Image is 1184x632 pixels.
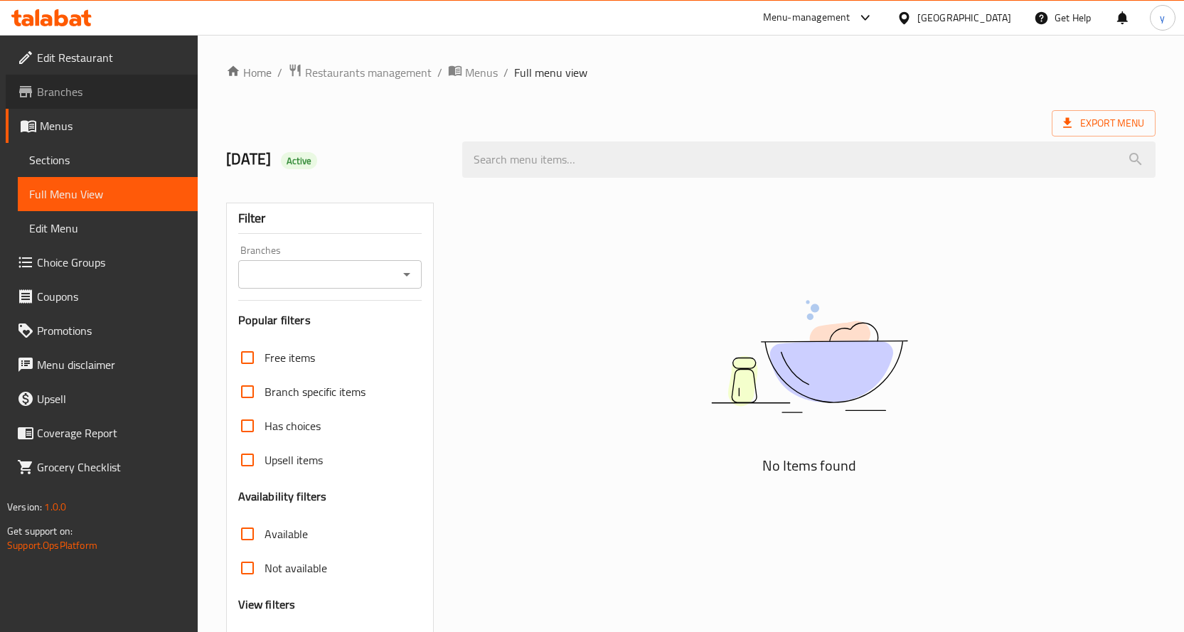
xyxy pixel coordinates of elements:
[265,349,315,366] span: Free items
[465,64,498,81] span: Menus
[631,454,987,477] h5: No Items found
[29,151,186,168] span: Sections
[305,64,432,81] span: Restaurants management
[18,211,198,245] a: Edit Menu
[6,382,198,416] a: Upsell
[265,383,366,400] span: Branch specific items
[7,536,97,555] a: Support.OpsPlatform
[397,264,417,284] button: Open
[37,390,186,407] span: Upsell
[37,49,186,66] span: Edit Restaurant
[226,63,1156,82] nav: breadcrumb
[6,75,198,109] a: Branches
[265,451,323,468] span: Upsell items
[37,424,186,441] span: Coverage Report
[437,64,442,81] li: /
[6,245,198,279] a: Choice Groups
[7,522,73,540] span: Get support on:
[18,177,198,211] a: Full Menu View
[448,63,498,82] a: Menus
[40,117,186,134] span: Menus
[503,64,508,81] li: /
[6,348,198,382] a: Menu disclaimer
[238,488,327,505] h3: Availability filters
[238,596,296,613] h3: View filters
[1063,114,1144,132] span: Export Menu
[631,262,987,451] img: dish.svg
[288,63,432,82] a: Restaurants management
[18,143,198,177] a: Sections
[238,203,422,234] div: Filter
[44,498,66,516] span: 1.0.0
[7,498,42,516] span: Version:
[6,416,198,450] a: Coverage Report
[281,152,318,169] div: Active
[6,314,198,348] a: Promotions
[238,312,422,328] h3: Popular filters
[265,525,308,542] span: Available
[265,417,321,434] span: Has choices
[6,41,198,75] a: Edit Restaurant
[277,64,282,81] li: /
[281,154,318,168] span: Active
[917,10,1011,26] div: [GEOGRAPHIC_DATA]
[29,186,186,203] span: Full Menu View
[226,64,272,81] a: Home
[37,83,186,100] span: Branches
[37,459,186,476] span: Grocery Checklist
[265,559,327,577] span: Not available
[37,322,186,339] span: Promotions
[6,450,198,484] a: Grocery Checklist
[37,356,186,373] span: Menu disclaimer
[514,64,587,81] span: Full menu view
[1160,10,1165,26] span: y
[6,279,198,314] a: Coupons
[37,254,186,271] span: Choice Groups
[29,220,186,237] span: Edit Menu
[6,109,198,143] a: Menus
[763,9,850,26] div: Menu-management
[462,141,1156,178] input: search
[1052,110,1156,136] span: Export Menu
[37,288,186,305] span: Coupons
[226,149,446,170] h2: [DATE]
